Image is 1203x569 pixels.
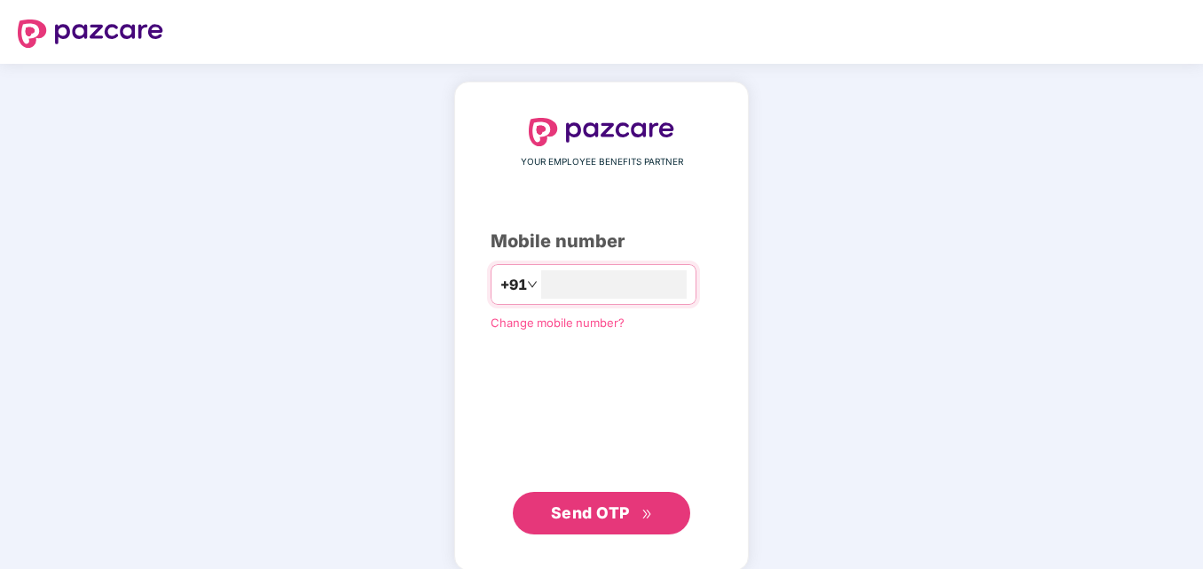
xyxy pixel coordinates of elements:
[521,155,683,169] span: YOUR EMPLOYEE BENEFITS PARTNER
[641,509,653,520] span: double-right
[527,279,538,290] span: down
[491,228,712,255] div: Mobile number
[551,503,630,522] span: Send OTP
[500,274,527,296] span: +91
[529,118,674,146] img: logo
[491,316,625,330] a: Change mobile number?
[513,492,690,534] button: Send OTPdouble-right
[18,19,163,48] img: logo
